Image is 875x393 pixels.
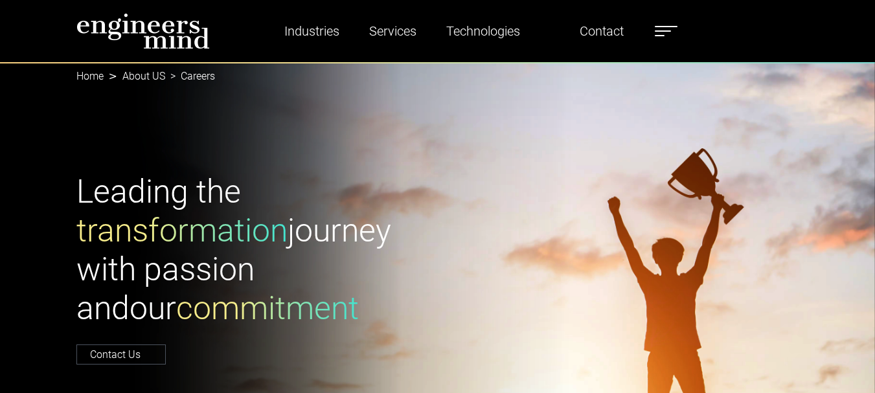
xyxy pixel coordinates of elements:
span: commitment [176,289,359,327]
a: Services [364,16,422,46]
nav: breadcrumb [76,62,799,91]
a: About US [122,70,165,82]
li: Careers [165,69,215,84]
h1: Leading the journey with passion and our [76,172,430,328]
img: logo [76,13,210,49]
a: Home [76,70,104,82]
a: Contact Us [76,344,166,365]
a: Industries [279,16,345,46]
a: Technologies [441,16,525,46]
a: Contact [574,16,629,46]
span: transformation [76,212,288,249]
